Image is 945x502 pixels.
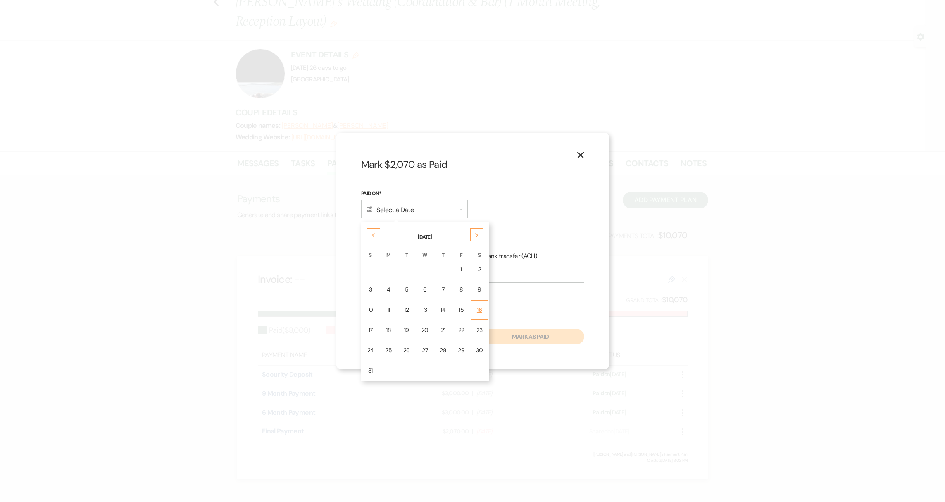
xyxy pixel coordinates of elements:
th: S [362,241,379,259]
div: 10 [367,306,374,314]
div: 19 [403,326,410,335]
div: 5 [403,285,410,294]
div: 23 [476,326,483,335]
label: Paid On* [361,189,468,198]
div: 30 [476,346,483,355]
div: 26 [403,346,410,355]
div: 7 [440,285,446,294]
div: 16 [476,306,483,314]
div: 9 [476,285,483,294]
div: 29 [458,346,464,355]
th: T [434,241,452,259]
div: 22 [458,326,464,335]
div: 6 [421,285,428,294]
h2: Mark $2,070 as Paid [361,158,584,172]
div: 3 [367,285,374,294]
th: [DATE] [362,223,488,241]
div: 14 [440,306,446,314]
th: S [471,241,488,259]
div: 21 [440,326,446,335]
th: M [380,241,397,259]
button: Mark as paid [477,329,584,344]
div: 18 [385,326,392,335]
div: 31 [367,366,374,375]
th: T [398,241,415,259]
label: Online bank transfer (ACH) [455,251,537,262]
div: 20 [421,326,428,335]
div: Select a Date [361,200,468,218]
div: 24 [367,346,374,355]
div: 15 [458,306,464,314]
div: 2 [476,265,483,274]
div: 27 [421,346,428,355]
th: F [452,241,470,259]
div: 13 [421,306,428,314]
div: 11 [385,306,392,314]
div: 1 [458,265,464,274]
div: 8 [458,285,464,294]
div: 25 [385,346,392,355]
div: 28 [440,346,446,355]
th: W [416,241,434,259]
div: 4 [385,285,392,294]
div: 12 [403,306,410,314]
div: 17 [367,326,374,335]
